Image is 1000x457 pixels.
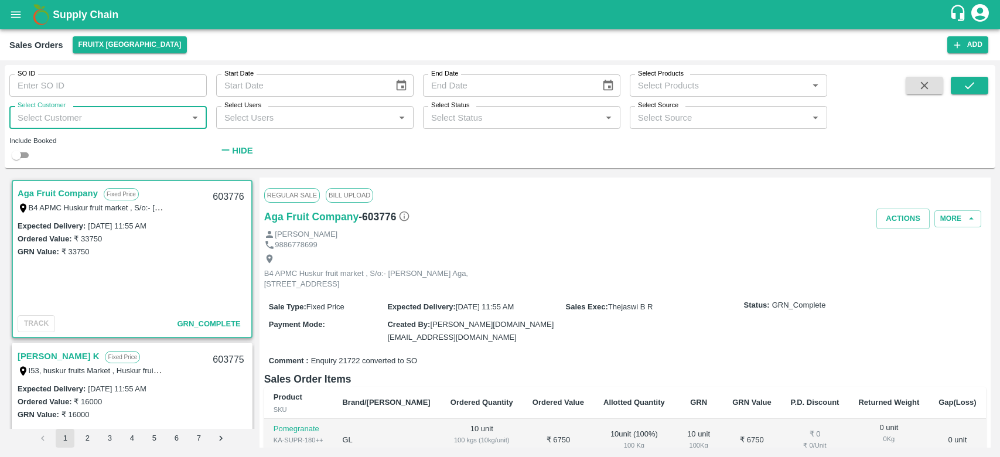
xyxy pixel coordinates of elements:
label: Expected Delivery : [387,302,455,311]
strong: Hide [232,146,252,155]
button: More [934,210,981,227]
label: Payment Mode : [269,320,325,329]
div: Include Booked [9,135,207,146]
button: Select DC [73,36,187,53]
a: Aga Fruit Company [264,209,359,225]
label: Expected Delivery : [18,384,86,393]
label: End Date [431,69,458,79]
label: B4 APMC Huskur fruit market , S/o:- [PERSON_NAME] Aga, [STREET_ADDRESS] [29,203,310,212]
button: Open [187,110,203,125]
button: Go to page 7 [189,429,208,448]
label: SO ID [18,69,35,79]
button: Go to next page [211,429,230,448]
button: Go to page 5 [145,429,163,448]
span: Thejaswi B R [608,302,653,311]
input: Select Status [426,110,598,125]
span: GRN_Complete [177,319,240,328]
input: Select Products [633,78,804,93]
label: Select Source [638,101,678,110]
span: [PERSON_NAME][DOMAIN_NAME][EMAIL_ADDRESS][DOMAIN_NAME] [387,320,554,342]
label: Select Customer [18,101,66,110]
button: Actions [876,209,930,229]
label: Sale Type : [269,302,306,311]
input: End Date [423,74,592,97]
div: 603775 [206,346,251,374]
label: Expected Delivery : [18,221,86,230]
label: ₹ 16000 [62,410,90,419]
b: Ordered Quantity [450,398,513,407]
div: ₹ 675 / Unit [450,445,513,456]
div: KA-SUPR-180++ [274,435,324,445]
p: Fixed Price [105,351,140,363]
label: Select Users [224,101,261,110]
input: Start Date [216,74,385,97]
a: Supply Chain [53,6,949,23]
b: Gap(Loss) [938,398,976,407]
label: GRN Value: [18,247,59,256]
b: GRN Value [732,398,771,407]
label: Ordered Value: [18,397,71,406]
b: Ordered Value [533,398,584,407]
nav: pagination navigation [32,429,232,448]
img: logo [29,3,53,26]
label: ₹ 16000 [74,397,102,406]
button: open drawer [2,1,29,28]
div: 10 unit [684,429,714,451]
a: Aga Fruit Company [18,186,98,201]
div: SKU [274,404,324,415]
div: 603776 [206,183,251,211]
label: Created By : [387,320,430,329]
div: 100 Kg [603,440,665,451]
div: 100 kgs (10kg/unit) [450,435,513,445]
p: [PERSON_NAME] [275,229,337,240]
div: ₹ 0 [790,429,839,440]
b: Allotted Quantity [603,398,665,407]
label: Select Status [431,101,470,110]
p: Fixed Price [104,188,139,200]
label: Start Date [224,69,254,79]
h6: - 603776 [359,209,410,225]
b: Brand/[PERSON_NAME] [342,398,430,407]
b: P.D. Discount [791,398,839,407]
div: Sales Orders [9,37,63,53]
label: Select Products [638,69,684,79]
label: [DATE] 11:55 AM [88,384,146,393]
button: Go to page 2 [78,429,97,448]
label: Sales Exec : [566,302,608,311]
label: Status: [744,300,770,311]
label: Comment : [269,356,309,367]
span: Fixed Price [306,302,344,311]
span: Bill Upload [326,188,373,202]
button: Add [947,36,988,53]
button: Open [808,78,823,93]
b: Returned Weight [858,398,919,407]
div: customer-support [949,4,970,25]
div: 0 Kg [858,434,920,444]
button: Choose date [597,74,619,97]
h6: Sales Order Items [264,371,986,387]
b: Supply Chain [53,9,118,21]
button: Open [394,110,409,125]
span: GRN_Complete [772,300,826,311]
p: B4 APMC Huskur fruit market , S/o:- [PERSON_NAME] Aga, [STREET_ADDRESS] [264,268,528,290]
button: Go to page 6 [167,429,186,448]
button: Open [601,110,616,125]
p: 9886778699 [275,240,317,251]
span: [DATE] 11:55 AM [456,302,514,311]
span: Regular Sale [264,188,320,202]
span: Enquiry 21722 converted to SO [311,356,417,367]
label: I53, huskur fruits Market , Huskur fruits Market , [GEOGRAPHIC_DATA], [GEOGRAPHIC_DATA] ([GEOGRAP... [29,366,630,375]
button: page 1 [56,429,74,448]
a: [PERSON_NAME] K [18,349,99,364]
label: Ordered Value: [18,234,71,243]
b: Product [274,393,302,401]
label: ₹ 33750 [74,234,102,243]
label: GRN Value: [18,410,59,419]
b: GRN [690,398,707,407]
button: Choose date [390,74,412,97]
input: Enter SO ID [9,74,207,97]
button: Hide [216,141,256,161]
input: Select Customer [13,110,184,125]
p: Pomegranate [274,424,324,435]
